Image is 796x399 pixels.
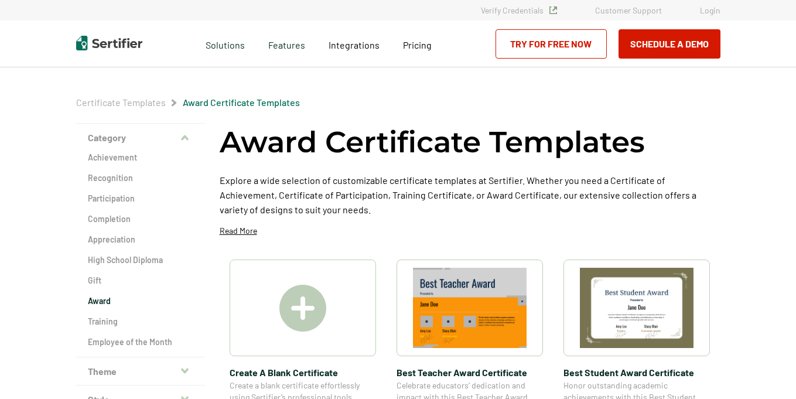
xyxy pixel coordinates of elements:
[206,36,245,51] span: Solutions
[595,5,662,15] a: Customer Support
[88,254,193,266] a: High School Diploma
[88,172,193,184] a: Recognition
[481,5,557,15] a: Verify Credentials
[76,36,142,50] img: Sertifier | Digital Credentialing Platform
[76,357,205,386] button: Theme
[700,5,720,15] a: Login
[220,123,645,161] h1: Award Certificate Templates
[76,97,166,108] a: Certificate Templates
[88,316,193,328] a: Training
[220,225,257,237] p: Read More
[88,275,193,287] a: Gift
[403,39,432,50] span: Pricing
[403,36,432,51] a: Pricing
[397,365,543,380] span: Best Teacher Award Certificate​
[88,193,193,204] a: Participation
[183,97,300,108] a: Award Certificate Templates
[76,124,205,152] button: Category
[76,97,300,108] div: Breadcrumb
[279,285,326,332] img: Create A Blank Certificate
[413,268,527,348] img: Best Teacher Award Certificate​
[88,234,193,245] a: Appreciation
[220,173,720,217] p: Explore a wide selection of customizable certificate templates at Sertifier. Whether you need a C...
[230,365,376,380] span: Create A Blank Certificate
[329,39,380,50] span: Integrations
[329,36,380,51] a: Integrations
[88,213,193,225] a: Completion
[88,295,193,307] a: Award
[88,336,193,348] a: Employee of the Month
[496,29,607,59] a: Try for Free Now
[76,152,205,357] div: Category
[549,6,557,14] img: Verified
[268,36,305,51] span: Features
[563,365,710,380] span: Best Student Award Certificate​
[88,152,193,163] a: Achievement
[580,268,693,348] img: Best Student Award Certificate​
